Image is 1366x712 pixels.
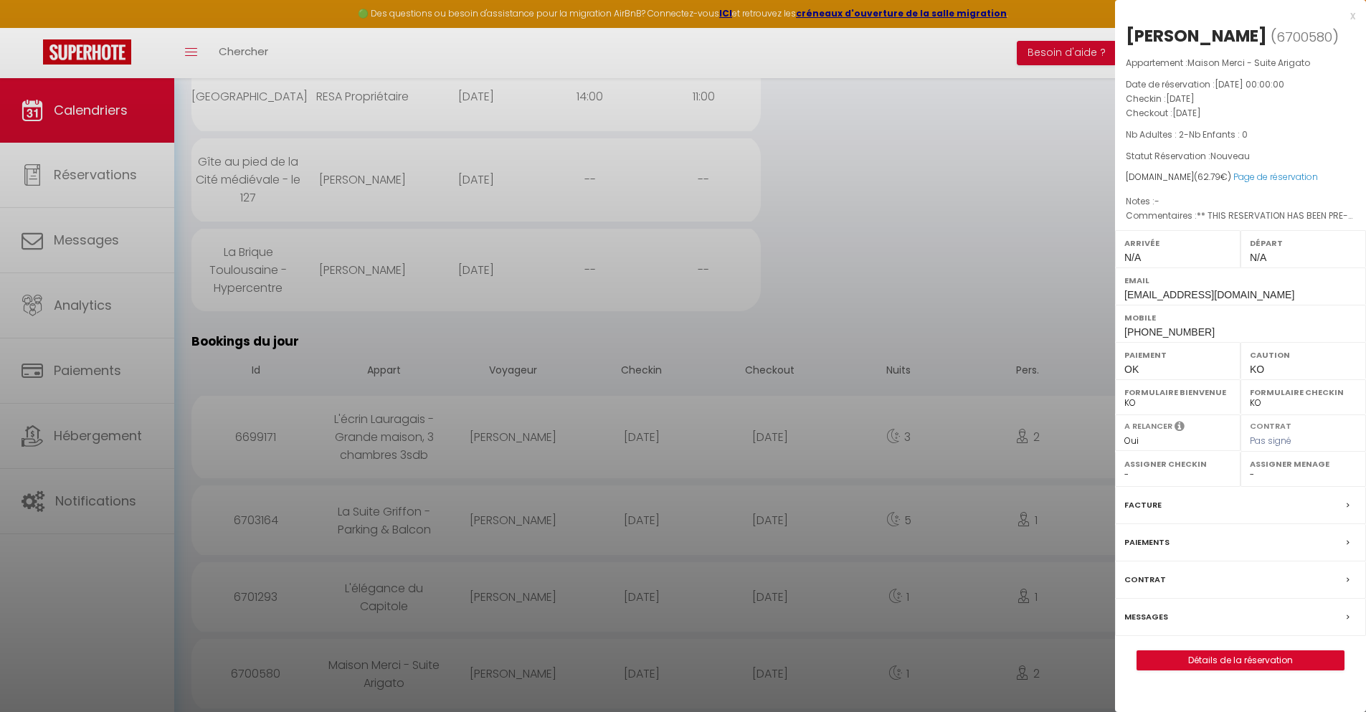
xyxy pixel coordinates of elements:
[1250,385,1357,399] label: Formulaire Checkin
[1154,195,1159,207] span: -
[1137,651,1344,670] a: Détails de la réservation
[1126,24,1267,47] div: [PERSON_NAME]
[1124,310,1357,325] label: Mobile
[1137,650,1344,670] button: Détails de la réservation
[1250,236,1357,250] label: Départ
[1210,150,1250,162] span: Nouveau
[1194,171,1231,183] span: ( €)
[1124,252,1141,263] span: N/A
[1124,364,1139,375] span: OK
[1189,128,1248,141] span: Nb Enfants : 0
[1124,498,1162,513] label: Facture
[1250,364,1264,375] span: KO
[1250,348,1357,362] label: Caution
[1166,92,1195,105] span: [DATE]
[1124,385,1231,399] label: Formulaire Bienvenue
[1271,27,1339,47] span: ( )
[1115,7,1355,24] div: x
[1126,209,1355,223] p: Commentaires :
[1126,171,1355,184] div: [DOMAIN_NAME]
[1126,128,1355,142] p: -
[1215,78,1284,90] span: [DATE] 00:00:00
[1276,28,1332,46] span: 6700580
[1187,57,1310,69] span: Maison Merci - Suite Arigato
[1124,609,1168,625] label: Messages
[1124,236,1231,250] label: Arrivée
[1126,92,1355,106] p: Checkin :
[1126,77,1355,92] p: Date de réservation :
[1175,420,1185,436] i: Sélectionner OUI si vous souhaiter envoyer les séquences de messages post-checkout
[1126,106,1355,120] p: Checkout :
[11,6,54,49] button: Ouvrir le widget de chat LiveChat
[1124,535,1170,550] label: Paiements
[1197,171,1220,183] span: 62.79
[1124,289,1294,300] span: [EMAIL_ADDRESS][DOMAIN_NAME]
[1233,171,1318,183] a: Page de réservation
[1126,128,1184,141] span: Nb Adultes : 2
[1124,420,1172,432] label: A relancer
[1126,56,1355,70] p: Appartement :
[1124,273,1357,288] label: Email
[1126,194,1355,209] p: Notes :
[1250,457,1357,471] label: Assigner Menage
[1124,457,1231,471] label: Assigner Checkin
[1124,326,1215,338] span: [PHONE_NUMBER]
[1172,107,1201,119] span: [DATE]
[1250,420,1291,429] label: Contrat
[1250,252,1266,263] span: N/A
[1124,572,1166,587] label: Contrat
[1126,149,1355,163] p: Statut Réservation :
[1124,348,1231,362] label: Paiement
[1250,435,1291,447] span: Pas signé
